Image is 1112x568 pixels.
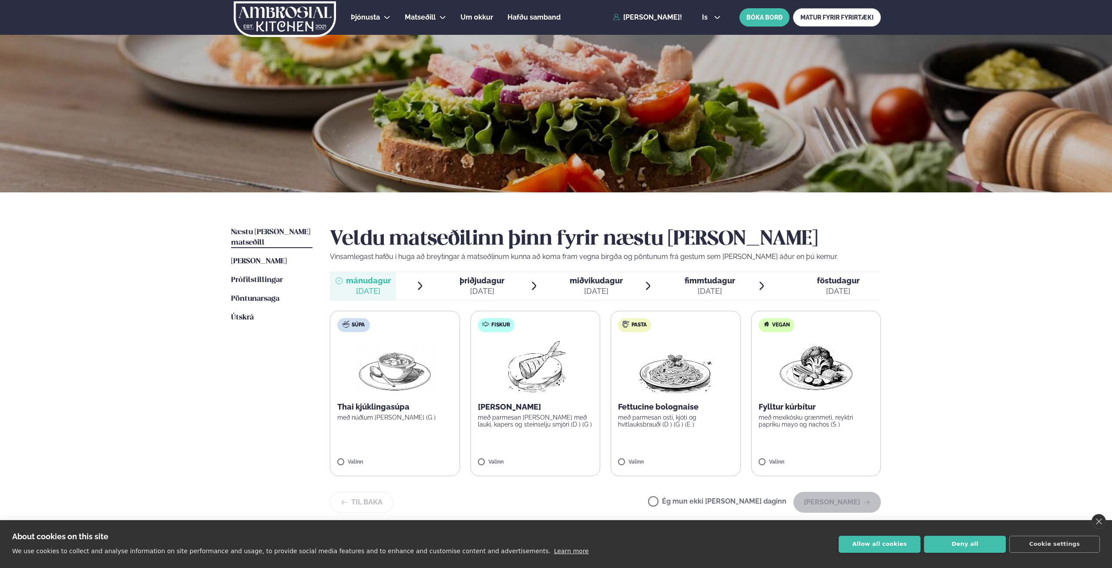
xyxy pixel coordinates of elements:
span: Hafðu samband [507,13,561,21]
span: Matseðill [405,13,436,21]
span: mánudagur [346,276,391,285]
img: Vegan.png [778,339,854,395]
button: Til baka [330,492,393,513]
button: is [695,14,728,21]
span: fimmtudagur [685,276,735,285]
button: Deny all [924,536,1006,553]
a: Prófílstillingar [231,275,283,286]
img: Vegan.svg [763,321,770,328]
p: Fettucine bolognaise [618,402,733,412]
div: [DATE] [817,286,860,296]
img: Spagetti.png [637,339,714,395]
p: Fylltur kúrbítur [759,402,874,412]
span: Um okkur [460,13,493,21]
a: Útskrá [231,313,254,323]
div: [DATE] [460,286,504,296]
span: föstudagur [817,276,860,285]
strong: About cookies on this site [12,532,108,541]
a: close [1092,514,1106,529]
a: MATUR FYRIR FYRIRTÆKI [793,8,881,27]
button: BÓKA BORÐ [739,8,789,27]
a: Matseðill [405,12,436,23]
p: [PERSON_NAME] [478,402,593,412]
a: Hafðu samband [507,12,561,23]
img: soup.svg [343,321,349,328]
img: Soup.png [356,339,433,395]
img: fish.svg [482,321,489,328]
a: [PERSON_NAME] [231,256,287,267]
img: pasta.svg [622,321,629,328]
a: Pöntunarsaga [231,294,279,304]
button: Allow all cookies [839,536,921,553]
p: We use cookies to collect and analyse information on site performance and usage, to provide socia... [12,548,551,555]
a: Þjónusta [351,12,380,23]
span: [PERSON_NAME] [231,258,287,265]
a: Næstu [PERSON_NAME] matseðill [231,227,312,248]
div: [DATE] [570,286,623,296]
p: Thai kjúklingasúpa [337,402,453,412]
button: [PERSON_NAME] [793,492,881,513]
p: með parmesan osti, kjöti og hvítlauksbrauði (D ) (G ) (E ) [618,414,733,428]
span: Næstu [PERSON_NAME] matseðill [231,229,310,246]
a: Um okkur [460,12,493,23]
span: Fiskur [491,322,510,329]
div: [DATE] [685,286,735,296]
h2: Veldu matseðilinn þinn fyrir næstu [PERSON_NAME] [330,227,881,252]
span: Prófílstillingar [231,276,283,284]
a: Learn more [554,548,589,555]
button: Cookie settings [1009,536,1100,553]
span: miðvikudagur [570,276,623,285]
a: [PERSON_NAME]! [613,13,682,21]
span: þriðjudagur [460,276,504,285]
p: með parmesan [PERSON_NAME] með lauki, kapers og steinselju smjöri (D ) (G ) [478,414,593,428]
span: Pöntunarsaga [231,295,279,302]
span: Pasta [632,322,647,329]
span: Súpa [352,322,365,329]
p: Vinsamlegast hafðu í huga að breytingar á matseðlinum kunna að koma fram vegna birgða og pöntunum... [330,252,881,262]
span: is [702,14,710,21]
span: Útskrá [231,314,254,321]
p: með mexíkósku grænmeti, reyktri papriku mayo og nachos (S ) [759,414,874,428]
img: Fish.png [497,339,574,395]
span: Vegan [772,322,790,329]
span: Þjónusta [351,13,380,21]
div: [DATE] [346,286,391,296]
img: logo [233,1,337,37]
p: með núðlum [PERSON_NAME] (G ) [337,414,453,421]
